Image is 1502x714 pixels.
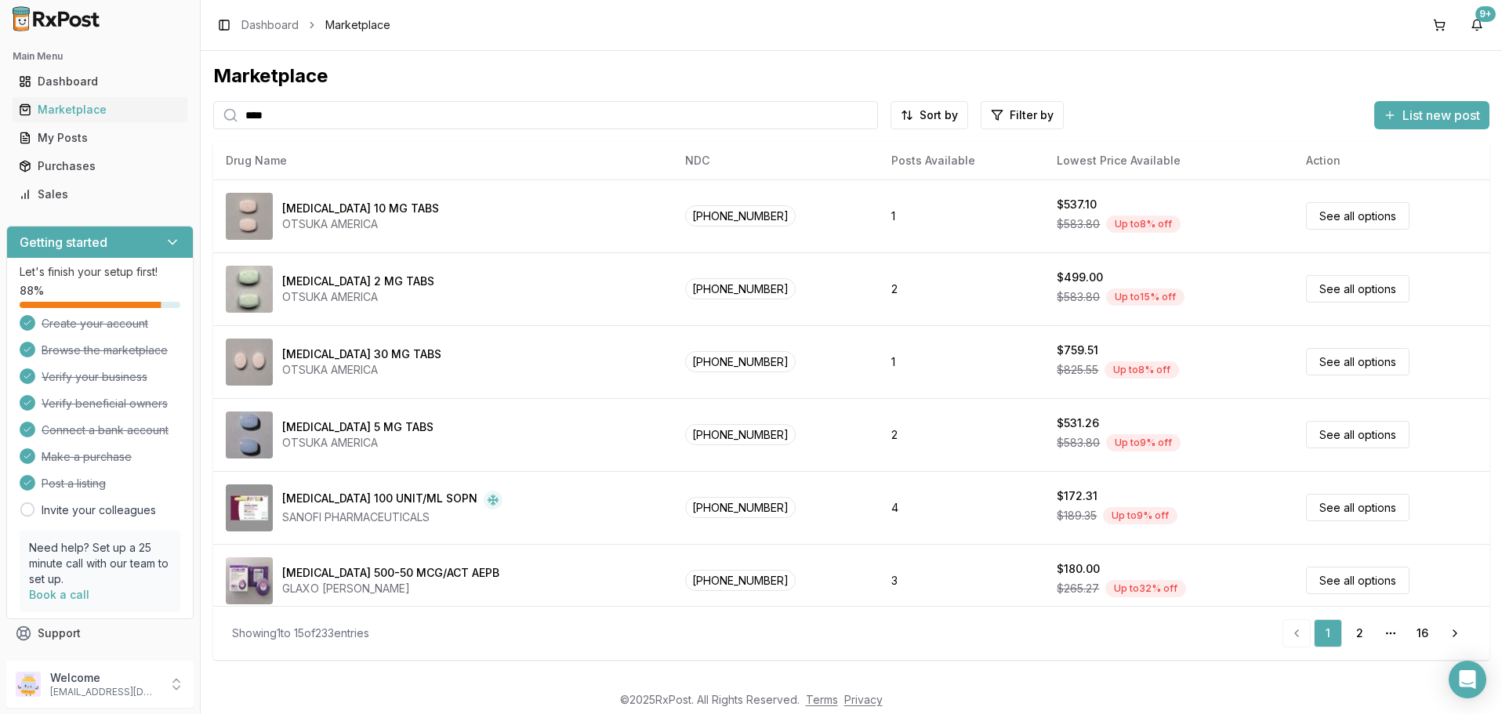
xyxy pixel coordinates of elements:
[282,274,434,289] div: [MEDICAL_DATA] 2 MG TABS
[1439,619,1471,647] a: Go to next page
[879,252,1044,325] td: 2
[685,570,796,591] span: [PHONE_NUMBER]
[325,17,390,33] span: Marketplace
[1057,197,1097,212] div: $537.10
[1345,619,1373,647] a: 2
[879,398,1044,471] td: 2
[879,544,1044,617] td: 3
[282,581,499,596] div: GLAXO [PERSON_NAME]
[226,484,273,531] img: Admelog SoloStar 100 UNIT/ML SOPN
[6,619,194,647] button: Support
[282,509,502,525] div: SANOFI PHARMACEUTICALS
[1408,619,1436,647] a: 16
[920,107,958,123] span: Sort by
[1010,107,1054,123] span: Filter by
[1105,580,1186,597] div: Up to 32 % off
[685,497,796,518] span: [PHONE_NUMBER]
[1475,6,1496,22] div: 9+
[226,339,273,386] img: Abilify 30 MG TABS
[1306,275,1409,303] a: See all options
[1106,288,1185,306] div: Up to 15 % off
[6,154,194,179] button: Purchases
[13,67,187,96] a: Dashboard
[213,63,1489,89] div: Marketplace
[282,201,439,216] div: [MEDICAL_DATA] 10 MG TABS
[891,101,968,129] button: Sort by
[42,316,148,332] span: Create your account
[1306,202,1409,230] a: See all options
[19,158,181,174] div: Purchases
[1106,434,1181,451] div: Up to 9 % off
[50,670,159,686] p: Welcome
[29,588,89,601] a: Book a call
[16,672,41,697] img: User avatar
[232,625,369,641] div: Showing 1 to 15 of 233 entries
[13,180,187,208] a: Sales
[1057,289,1100,305] span: $583.80
[20,283,44,299] span: 88 %
[1057,488,1097,504] div: $172.31
[1103,507,1177,524] div: Up to 9 % off
[685,424,796,445] span: [PHONE_NUMBER]
[282,346,441,362] div: [MEDICAL_DATA] 30 MG TABS
[282,216,439,232] div: OTSUKA AMERICA
[6,97,194,122] button: Marketplace
[1464,13,1489,38] button: 9+
[1057,435,1100,451] span: $583.80
[1106,216,1181,233] div: Up to 8 % off
[879,142,1044,179] th: Posts Available
[282,289,434,305] div: OTSUKA AMERICA
[42,343,168,358] span: Browse the marketplace
[6,6,107,31] img: RxPost Logo
[282,435,434,451] div: OTSUKA AMERICA
[1105,361,1179,379] div: Up to 8 % off
[844,693,883,706] a: Privacy
[226,193,273,240] img: Abilify 10 MG TABS
[1044,142,1293,179] th: Lowest Price Available
[1402,106,1480,125] span: List new post
[6,125,194,150] button: My Posts
[1293,142,1489,179] th: Action
[685,205,796,227] span: [PHONE_NUMBER]
[282,419,434,435] div: [MEDICAL_DATA] 5 MG TABS
[879,179,1044,252] td: 1
[6,647,194,676] button: Feedback
[226,266,273,313] img: Abilify 2 MG TABS
[1057,508,1097,524] span: $189.35
[879,471,1044,544] td: 4
[19,187,181,202] div: Sales
[38,654,91,669] span: Feedback
[1306,421,1409,448] a: See all options
[1374,101,1489,129] button: List new post
[50,686,159,698] p: [EMAIL_ADDRESS][DOMAIN_NAME]
[20,264,180,280] p: Let's finish your setup first!
[6,69,194,94] button: Dashboard
[13,124,187,152] a: My Posts
[1314,619,1342,647] a: 1
[42,369,147,385] span: Verify your business
[42,422,169,438] span: Connect a bank account
[1057,362,1098,378] span: $825.55
[213,142,673,179] th: Drug Name
[1057,561,1100,577] div: $180.00
[42,476,106,491] span: Post a listing
[673,142,879,179] th: NDC
[1449,661,1486,698] div: Open Intercom Messenger
[1283,619,1471,647] nav: pagination
[1306,348,1409,375] a: See all options
[20,233,107,252] h3: Getting started
[13,152,187,180] a: Purchases
[241,17,299,33] a: Dashboard
[241,17,390,33] nav: breadcrumb
[1306,494,1409,521] a: See all options
[13,50,187,63] h2: Main Menu
[1306,567,1409,594] a: See all options
[1374,109,1489,125] a: List new post
[29,540,171,587] p: Need help? Set up a 25 minute call with our team to set up.
[685,351,796,372] span: [PHONE_NUMBER]
[19,102,181,118] div: Marketplace
[282,362,441,378] div: OTSUKA AMERICA
[42,396,168,411] span: Verify beneficial owners
[19,130,181,146] div: My Posts
[282,491,477,509] div: [MEDICAL_DATA] 100 UNIT/ML SOPN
